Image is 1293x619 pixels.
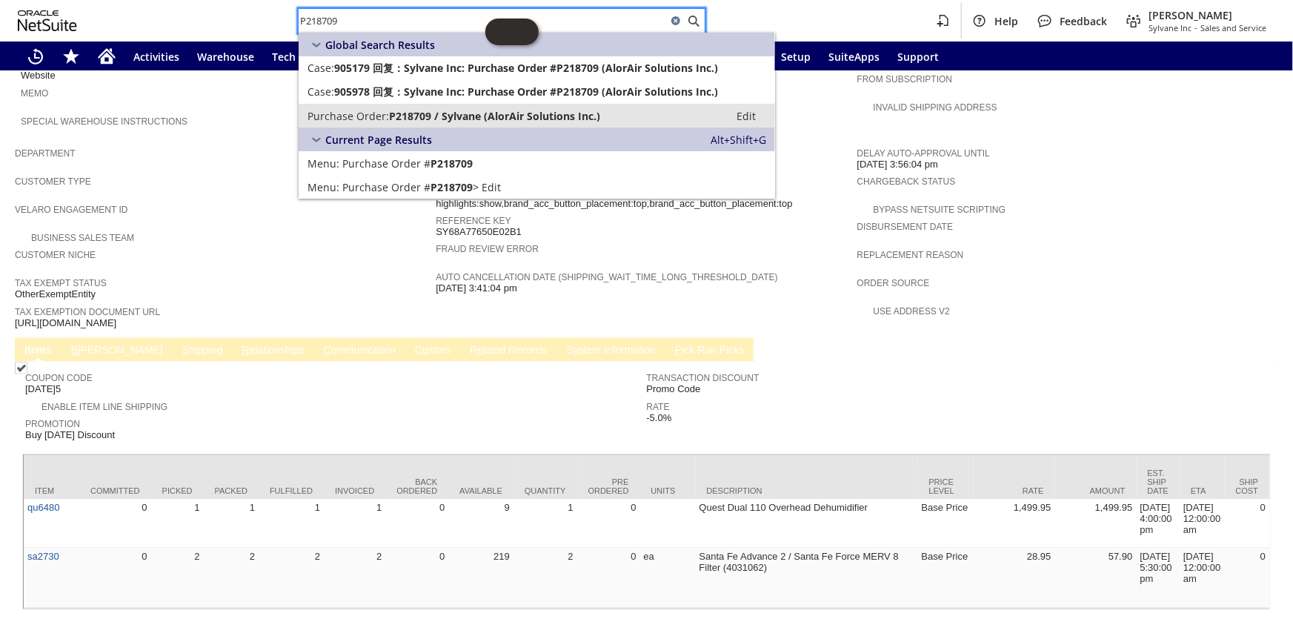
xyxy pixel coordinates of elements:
td: 1,499.95 [1055,500,1137,549]
svg: Shortcuts [62,47,80,65]
a: Pick Run Picks [671,344,748,358]
svg: Recent Records [27,47,44,65]
td: Santa Fe Advance 2 / Santa Fe Force MERV 8 Filter (4031062) [696,549,918,609]
a: Relationships [239,344,308,358]
span: Help [994,14,1018,28]
iframe: Click here to launch Oracle Guided Learning Help Panel [485,19,539,45]
a: Shipping [179,344,227,358]
td: 0 [79,549,151,609]
a: Coupon Code [25,373,93,383]
span: Oracle Guided Learning Widget. To move around, please hold and drag [512,19,539,45]
td: 2 [324,549,385,609]
span: OtherExemptEntity [15,288,96,300]
div: Amount [1066,486,1126,495]
td: 2 [259,549,324,609]
td: 28.95 [974,549,1055,609]
div: Item [35,486,68,495]
a: Related Records [466,344,551,358]
span: 905978 回复：Sylvane Inc: Purchase Order #P218709 (AlorAir Solutions Inc.) [334,85,718,99]
span: I [24,344,27,356]
span: P [675,344,682,356]
svg: Home [98,47,116,65]
a: Enable Item Line Shipping [41,402,167,412]
a: Invalid Shipping Address [874,102,997,113]
a: Department [15,148,76,159]
a: Case:905179 回复：Sylvane Inc: Purchase Order #P218709 (AlorAir Solutions Inc.)Edit: [299,56,775,80]
td: 9 [448,500,513,549]
a: Home [89,42,124,71]
span: [DATE] 3:56:04 pm [857,159,939,171]
input: Search [299,12,667,30]
span: Warehouse [197,50,254,64]
div: Committed [90,486,140,495]
td: 219 [448,549,513,609]
span: Case: [308,61,334,76]
a: Auto Cancellation Date (shipping_wait_time_long_threshold_date) [436,272,777,282]
img: Checked [15,362,27,374]
a: Items [21,344,56,358]
a: Activities [124,42,188,71]
td: 0 [385,500,448,549]
span: Sylvane Inc [1149,22,1191,33]
a: Promotion [25,419,80,429]
span: Purchase Order # [342,156,431,171]
a: Disbursement Date [857,222,954,232]
a: Custom [411,344,454,358]
span: S [182,344,189,356]
span: u [422,344,428,356]
td: 0 [385,549,448,609]
td: 2 [513,549,577,609]
div: Price Level [929,477,963,495]
a: Fraud Review Error [436,244,539,254]
a: Bypass NetSuite Scripting [874,205,1006,215]
td: [DATE] 5:30:00 pm [1137,549,1180,609]
a: Unrolled view on [1252,341,1269,359]
span: Menu: [308,156,339,171]
span: [DATE] 3:41:04 pm [436,282,517,294]
span: Alt+Shift+G [711,133,766,147]
a: qu6480 [27,502,59,513]
a: Tax Exempt Status [15,278,107,288]
span: C [324,344,331,356]
span: [DATE]5 [25,383,61,395]
svg: logo [18,10,77,31]
span: > Edit [473,180,501,194]
td: 0 [79,500,151,549]
span: [PERSON_NAME] [1149,8,1266,22]
span: Menu: [308,180,339,194]
span: y [574,344,579,356]
div: Fulfilled [270,486,313,495]
span: - [1194,22,1197,33]
svg: Search [685,12,702,30]
a: Special Warehouse Instructions [21,116,187,127]
span: Promo Code [647,383,701,395]
a: Support [888,42,948,71]
span: Setup [781,50,811,64]
a: Order Source [857,278,930,288]
a: Edit: [720,107,772,125]
td: 0 [577,549,640,609]
span: SuiteApps [828,50,880,64]
a: Tech [263,42,305,71]
div: Picked [162,486,193,495]
a: Purchase Order:P218709 / Sylvane (AlorAir Solutions Inc.)Edit: [299,104,775,128]
span: Purchase Order: [308,109,389,123]
span: Support [897,50,939,64]
span: Feedback [1060,14,1107,28]
a: From Subscription [857,74,953,85]
a: Warehouse [188,42,263,71]
span: Tech [272,50,296,64]
div: Est. Ship Date [1148,469,1169,495]
span: Activities [133,50,179,64]
td: [DATE] 4:00:00 pm [1137,500,1180,549]
span: Sales and Service [1200,22,1266,33]
span: R [242,344,250,356]
span: P218709 [431,180,473,194]
td: Base Price [918,549,974,609]
td: 2 [204,549,259,609]
a: Memo [21,88,48,99]
td: 0 [1225,549,1270,609]
span: B [71,344,78,356]
span: Website [21,70,56,82]
a: Purchase Order #P218709 [299,151,775,175]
